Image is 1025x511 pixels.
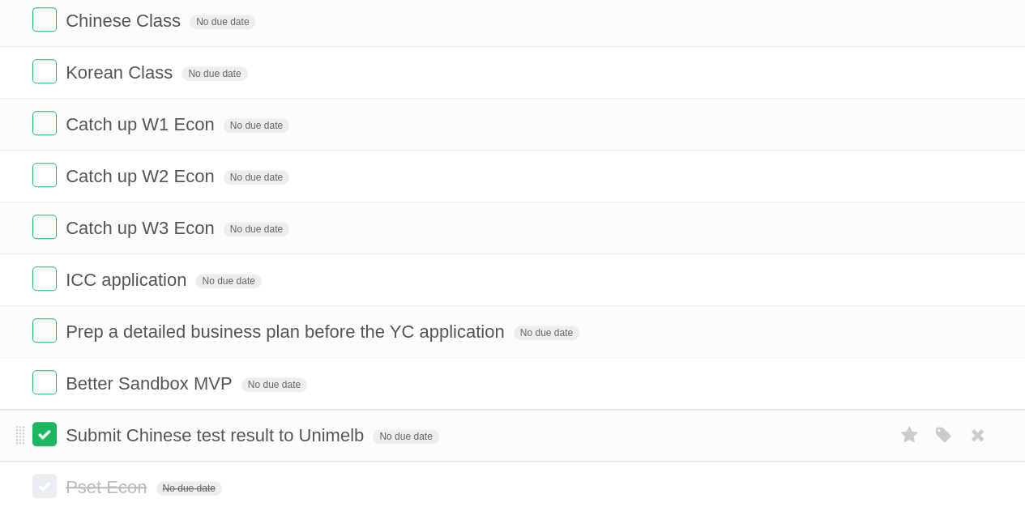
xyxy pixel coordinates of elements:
span: Prep a detailed business plan before the YC application [66,322,508,342]
label: Done [32,266,57,291]
span: No due date [224,118,289,133]
span: No due date [373,429,438,444]
label: Done [32,474,57,498]
span: Submit Chinese test result to Unimelb [66,425,368,445]
span: No due date [195,274,261,288]
label: Done [32,163,57,187]
span: No due date [224,222,289,236]
span: No due date [156,481,222,496]
label: Star task [894,422,925,449]
span: No due date [514,326,579,340]
span: No due date [241,377,307,392]
span: Better Sandbox MVP [66,373,236,394]
label: Done [32,370,57,394]
span: No due date [182,66,247,81]
span: Catch up W3 Econ [66,218,218,238]
label: Done [32,59,57,83]
label: Done [32,111,57,135]
label: Done [32,7,57,32]
span: Chinese Class [66,11,185,31]
label: Done [32,215,57,239]
span: Pset Econ [66,477,151,497]
label: Done [32,318,57,343]
span: ICC application [66,270,190,290]
span: No due date [224,170,289,185]
span: No due date [190,15,255,29]
label: Done [32,422,57,446]
span: Catch up W1 Econ [66,114,218,134]
span: Catch up W2 Econ [66,166,218,186]
span: Korean Class [66,62,177,83]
